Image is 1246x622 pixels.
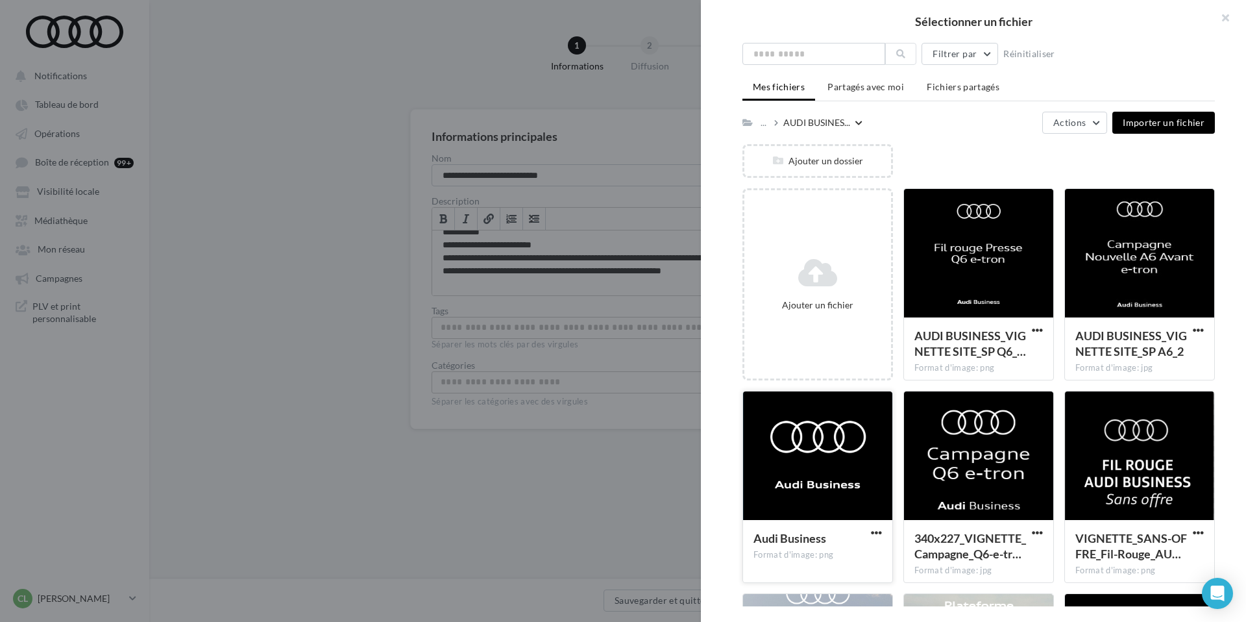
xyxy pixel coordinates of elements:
[1202,578,1233,609] div: Open Intercom Messenger
[1112,112,1215,134] button: Importer un fichier
[827,81,904,92] span: Partagés avec moi
[1075,362,1204,374] div: Format d'image: jpg
[914,362,1043,374] div: Format d'image: png
[1053,117,1086,128] span: Actions
[914,329,1026,358] span: AUDI BUSINESS_VIGNETTE SITE_SP Q6_340x227
[744,155,891,168] div: Ajouter un dossier
[1075,329,1187,358] span: AUDI BUSINESS_VIGNETTE SITE_SP A6_2
[750,299,886,312] div: Ajouter un fichier
[753,531,826,545] span: Audi Business
[758,114,769,132] div: ...
[1075,531,1187,561] span: VIGNETTE_SANS-OFFRE_Fil-Rouge_AUDI-BUSINESS_340x440
[998,46,1060,62] button: Réinitialiser
[927,81,999,92] span: Fichiers partagés
[722,16,1225,27] h2: Sélectionner un fichier
[1042,112,1107,134] button: Actions
[914,531,1026,561] span: 340x227_VIGNETTE_Campagne_Q6-e-tron_B2B
[1075,565,1204,577] div: Format d'image: png
[914,565,1043,577] div: Format d'image: jpg
[1123,117,1204,128] span: Importer un fichier
[753,549,882,561] div: Format d'image: png
[783,116,850,129] span: AUDI BUSINES...
[922,43,998,65] button: Filtrer par
[753,81,805,92] span: Mes fichiers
